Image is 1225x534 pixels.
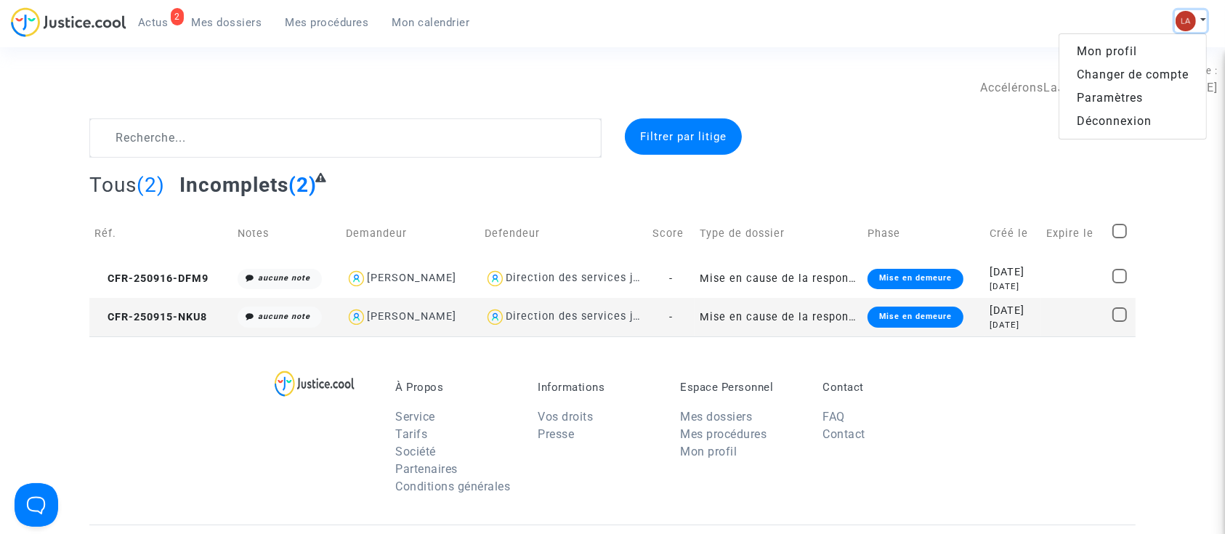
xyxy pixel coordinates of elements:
[695,298,862,336] td: Mise en cause de la responsabilité de l'Etat pour lenteur excessive de la Justice (dossier avocat)
[274,12,381,33] a: Mes procédures
[538,381,658,394] p: Informations
[695,208,862,259] td: Type de dossier
[258,273,310,283] i: aucune note
[286,16,369,29] span: Mes procédures
[680,427,767,441] a: Mes procédures
[506,272,909,284] div: Direction des services judiciaires du Ministère de la Justice - Bureau FIP4
[695,259,862,298] td: Mise en cause de la responsabilité de l'Etat pour lenteur excessive de la Justice (dossier avocat)
[15,483,58,527] iframe: Help Scout Beacon - Open
[180,12,274,33] a: Mes dossiers
[395,445,436,458] a: Société
[367,310,456,323] div: [PERSON_NAME]
[395,410,435,424] a: Service
[395,381,516,394] p: À Propos
[395,427,427,441] a: Tarifs
[680,381,801,394] p: Espace Personnel
[822,410,845,424] a: FAQ
[137,173,165,197] span: (2)
[485,307,506,328] img: icon-user.svg
[1059,110,1206,133] a: Déconnexion
[990,303,1036,319] div: [DATE]
[367,272,456,284] div: [PERSON_NAME]
[1059,40,1206,63] a: Mon profil
[395,480,510,493] a: Conditions générales
[990,280,1036,293] div: [DATE]
[392,16,470,29] span: Mon calendrier
[640,130,727,143] span: Filtrer par litige
[126,12,180,33] a: 2Actus
[171,8,184,25] div: 2
[985,208,1041,259] td: Créé le
[822,381,943,394] p: Contact
[258,312,310,321] i: aucune note
[990,319,1036,331] div: [DATE]
[89,173,137,197] span: Tous
[862,208,985,259] td: Phase
[89,208,233,259] td: Réf.
[680,445,737,458] a: Mon profil
[179,173,288,197] span: Incomplets
[275,371,355,397] img: logo-lg.svg
[288,173,317,197] span: (2)
[1041,208,1107,259] td: Expire le
[346,268,367,289] img: icon-user.svg
[94,311,207,323] span: CFR-250915-NKU8
[480,208,647,259] td: Defendeur
[1059,63,1206,86] a: Changer de compte
[11,7,126,37] img: jc-logo.svg
[647,208,695,259] td: Score
[395,462,458,476] a: Partenaires
[822,427,865,441] a: Contact
[485,268,506,289] img: icon-user.svg
[990,264,1036,280] div: [DATE]
[868,307,963,327] div: Mise en demeure
[381,12,482,33] a: Mon calendrier
[538,410,593,424] a: Vos droits
[1176,11,1196,31] img: 3f9b7d9779f7b0ffc2b90d026f0682a9
[94,272,209,285] span: CFR-250916-DFM9
[868,269,963,289] div: Mise en demeure
[1059,86,1206,110] a: Paramètres
[669,272,673,285] span: -
[192,16,262,29] span: Mes dossiers
[669,311,673,323] span: -
[538,427,574,441] a: Presse
[346,307,367,328] img: icon-user.svg
[138,16,169,29] span: Actus
[233,208,341,259] td: Notes
[341,208,480,259] td: Demandeur
[506,310,909,323] div: Direction des services judiciaires du Ministère de la Justice - Bureau FIP4
[680,410,752,424] a: Mes dossiers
